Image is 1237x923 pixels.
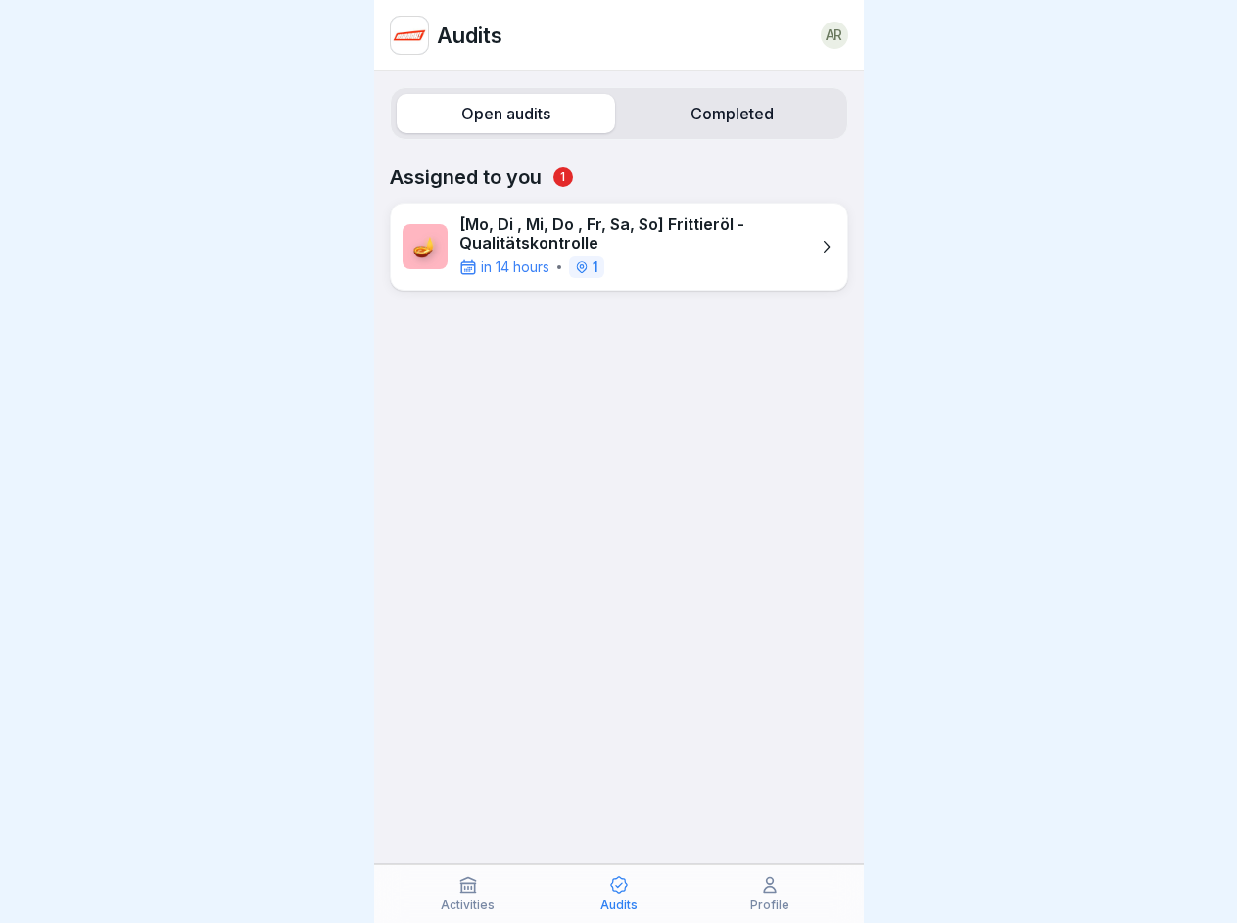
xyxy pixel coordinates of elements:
[750,899,789,912] p: Profile
[623,94,841,133] label: Completed
[403,224,448,269] div: 🪔
[593,260,598,274] p: 1
[397,94,615,133] label: Open audits
[390,165,848,189] p: Assigned to you
[553,167,573,187] span: 1
[390,203,848,291] a: 🪔[Mo, Di , Mi, Do , Fr, Sa, So] Frittieröl - Qualitätskontrollein 14 hours1
[481,257,549,277] p: in 14 hours
[441,899,495,912] p: Activities
[600,899,638,912] p: Audits
[391,17,428,54] img: fnerpk4s4ghhmbqfwbhd1f75.png
[459,215,808,253] p: [Mo, Di , Mi, Do , Fr, Sa, So] Frittieröl - Qualitätskontrolle
[437,23,502,48] p: Audits
[821,22,848,49] a: AR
